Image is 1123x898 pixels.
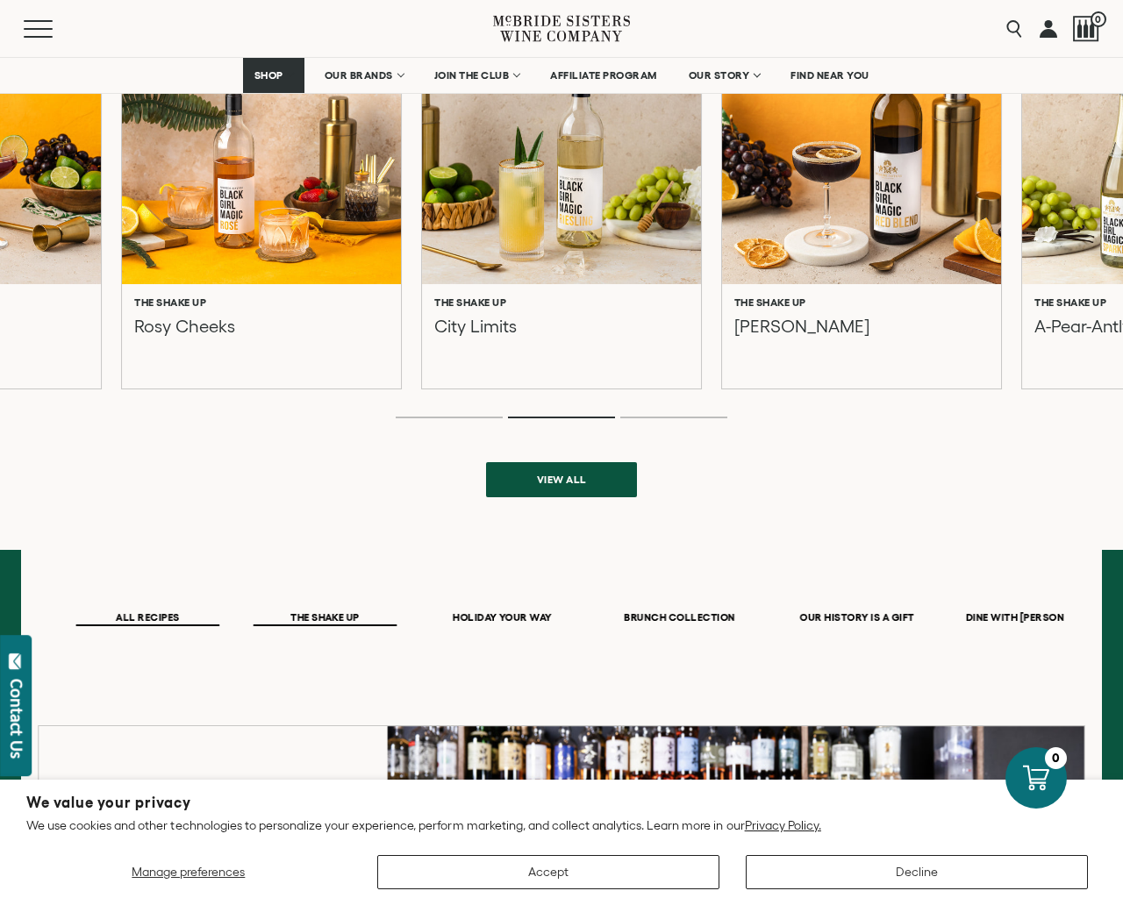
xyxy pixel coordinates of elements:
a: City Limits The Shake Up City Limits [422,29,701,388]
a: JOIN THE CLUB [423,58,531,93]
a: SHOP [243,58,304,93]
h6: The Shake Up [434,296,506,309]
button: Decline [746,855,1088,889]
span: 0 [1091,11,1106,27]
button: ALL RECIPES [76,611,220,626]
p: Rosy Cheeks [134,316,235,358]
div: 0 [1045,747,1067,769]
span: View all [506,462,618,496]
a: FIND NEAR YOU [779,58,881,93]
li: Page dot 1 [396,417,503,418]
p: We use cookies and other technologies to personalize your experience, perform marketing, and coll... [26,817,1097,833]
button: DINE WITH [PERSON_NAME] [962,611,1106,626]
span: OUR BRANDS [325,69,393,82]
button: BRUNCH COLLECTION [608,611,752,626]
h6: The Shake Up [134,296,206,309]
li: Page dot 2 [508,417,615,418]
div: Contact Us [8,679,25,759]
span: JOIN THE CLUB [434,69,510,82]
button: Manage preferences [26,855,351,889]
span: AFFILIATE PROGRAM [550,69,657,82]
button: Mobile Menu Trigger [24,20,87,38]
a: OUR BRANDS [313,58,414,93]
h6: The Shake Up [734,296,806,309]
h2: We value your privacy [26,795,1097,810]
a: OUR STORY [677,58,771,93]
span: FIND NEAR YOU [790,69,869,82]
a: Eliza The Shake Up [PERSON_NAME] [722,29,1001,388]
li: Page dot 3 [620,417,727,418]
span: OUR STORY [689,69,750,82]
button: HOLIDAY YOUR WAY [431,611,575,626]
span: SHOP [254,69,284,82]
button: OUR HISTORY IS A GIFT [785,611,929,626]
button: THE SHAKE UP [254,611,397,626]
a: Privacy Policy. [745,818,821,832]
p: [PERSON_NAME] [734,316,869,358]
button: Accept [377,855,719,889]
span: Manage preferences [132,865,245,879]
a: View all [486,462,637,497]
a: AFFILIATE PROGRAM [539,58,669,93]
h6: The Shake Up [1034,296,1106,309]
a: Rosy Cheeks The Shake Up Rosy Cheeks [122,29,401,388]
p: City Limits [434,316,517,358]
